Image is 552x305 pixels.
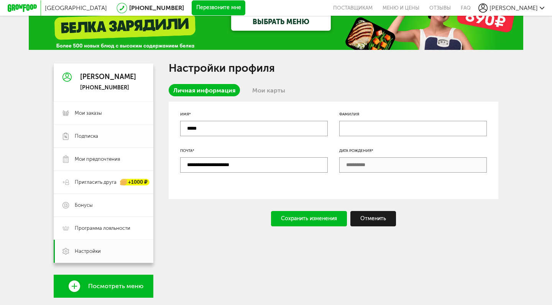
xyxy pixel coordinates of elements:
span: Мои заказы [75,110,102,117]
button: Перезвоните мне [192,0,245,16]
span: Бонусы [75,202,93,209]
div: Отменить [350,211,396,226]
span: Программа лояльности [75,225,130,232]
div: [PHONE_NUMBER] [80,84,136,91]
span: Мои предпочтения [75,156,120,163]
a: Подписка [54,125,153,148]
span: Посмотреть меню [88,283,143,290]
h1: Настройки профиля [169,63,498,73]
div: Дата рождения* [339,148,487,154]
span: Настройки [75,248,101,255]
span: Пригласить друга [75,179,117,186]
span: [PERSON_NAME] [490,4,538,12]
div: Почта* [180,148,328,154]
a: Мои заказы [54,102,153,125]
span: Подписка [75,133,98,140]
a: Настройки [54,240,153,263]
a: [PHONE_NUMBER] [129,4,184,12]
a: ВЫБРАТЬ МЕНЮ [231,13,331,31]
div: Сохранить изменения [271,211,347,226]
span: [GEOGRAPHIC_DATA] [45,4,107,12]
a: Мои карты [248,84,290,96]
a: Пригласить друга +1000 ₽ [54,171,153,194]
a: Посмотреть меню [54,275,153,298]
a: Бонусы [54,194,153,217]
a: Личная информация [169,84,240,96]
div: [PERSON_NAME] [80,73,136,81]
a: Мои предпочтения [54,148,153,171]
div: +1000 ₽ [120,179,149,186]
div: Фамилия [339,111,487,117]
a: Программа лояльности [54,217,153,240]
